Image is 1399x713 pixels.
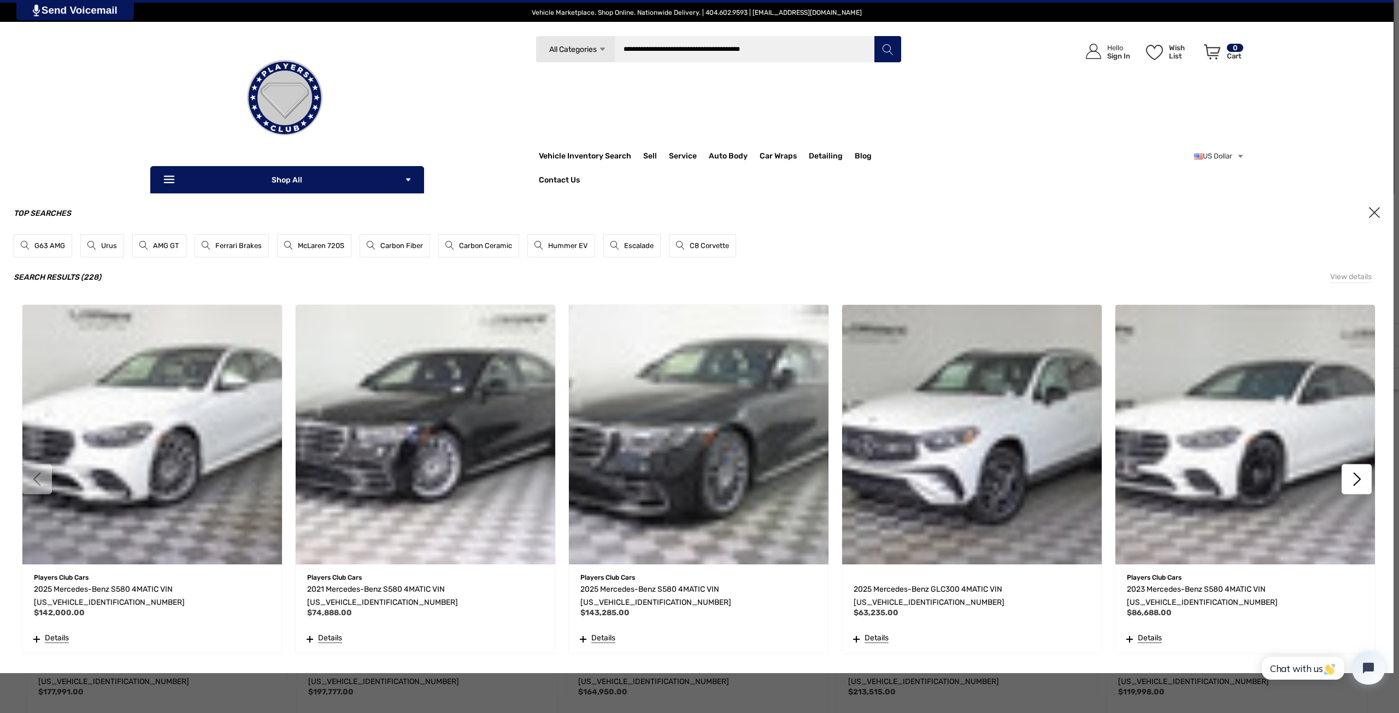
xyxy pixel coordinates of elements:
p: Sign In [1107,52,1130,60]
a: Cart with 0 items [1199,33,1244,75]
p: Players Club Cars [34,570,271,585]
a: Details [45,633,69,643]
p: Cart [1227,52,1243,60]
span: $86,688.00 [1127,608,1172,617]
span: × [1369,207,1380,218]
h3: Search Results (228) [14,271,1380,284]
span: Sell [643,151,657,163]
a: Details [591,633,615,643]
img: Players Club | Cars For Sale [230,43,339,152]
button: Next [1342,464,1372,494]
button: Previous [22,464,52,494]
a: Sign in [1073,33,1136,70]
svg: Icon Arrow Down [404,176,412,184]
a: AMG GT [132,234,186,257]
p: Shop All [150,166,424,193]
a: Detailing [809,145,855,167]
a: Sell [643,145,669,167]
svg: Icon Arrow Down [598,45,607,54]
a: Escalade [603,234,661,257]
p: Wish List [1169,44,1198,60]
span: Service [669,151,697,163]
a: Details [1138,633,1162,643]
span: Detailing [809,151,843,163]
span: $74,888.00 [307,608,352,617]
a: Service [669,145,709,167]
a: Details [318,633,342,643]
img: For Sale 2025 Mercedes-Benz GLC300 4MATIC VIN W1NKM4HB9SF372326 [842,305,1102,564]
a: Carbon Ceramic [438,234,519,257]
svg: Icon Line [162,174,179,186]
a: Car Wraps [760,145,809,167]
a: Carbon Fiber [360,234,430,257]
img: For Sale 2023 Mercedes-Benz S580 4MATIC VIN W1K6G7GB7PA167357 [1115,305,1375,564]
p: Players Club Cars [307,570,544,585]
a: Blog [855,151,872,163]
h3: Top Searches [14,207,1380,220]
a: 2025 Mercedes-Benz S580 4MATIC VIN [US_VEHICLE_IDENTIFICATION_NUMBER] [34,583,271,609]
a: Urus [80,234,124,257]
a: Auto Body [709,145,760,167]
span: Vehicle Marketplace. Shop Online. Nationwide Delivery. | 404.602.9593 | [EMAIL_ADDRESS][DOMAIN_NAME] [532,9,862,16]
img: For Sale 2025 Mercedes-Benz S580 4MATIC VIN W1K6G7GB2SA329002 [22,305,282,564]
svg: Review Your Cart [1204,44,1220,60]
a: Ferrari Brakes [195,234,269,257]
a: USD [1194,145,1244,167]
a: 2021 Mercedes-Benz S580 4MATIC VIN [US_VEHICLE_IDENTIFICATION_NUMBER] [307,583,544,609]
span: All Categories [549,45,596,54]
a: 2025 Mercedes-Benz S580 4MATIC VIN [US_VEHICLE_IDENTIFICATION_NUMBER] [580,583,817,609]
iframe: Tidio Chat [1250,643,1394,694]
span: $63,235.00 [854,608,898,617]
a: McLaren 720S [277,234,351,257]
a: View details [1330,271,1372,283]
a: Wish List Wish List [1141,33,1199,70]
img: For Sale 2021 Mercedes-Benz S580 4MATIC VIN W1K6G7GB2MA042634 [296,305,555,564]
a: Details [865,633,889,643]
a: G63 AMG [14,234,72,257]
button: Search [874,36,901,63]
span: $142,000.00 [34,608,85,617]
a: 2025 Mercedes-Benz GLC300 4MATIC VIN [US_VEHICLE_IDENTIFICATION_NUMBER] [854,583,1090,609]
a: Contact Us [539,175,580,187]
p: 0 [1227,44,1243,52]
img: For Sale 2025 Mercedes-Benz S580 4MATIC VIN W1K6G7GB0SA325823 [569,305,828,564]
p: Players Club Cars [580,570,817,585]
p: Players Club Cars [1127,570,1363,585]
span: $143,285.00 [580,608,630,617]
span: Auto Body [709,151,748,163]
a: 2023 Mercedes-Benz S580 4MATIC VIN [US_VEHICLE_IDENTIFICATION_NUMBER] [1127,583,1363,609]
a: Hummer EV [527,234,595,257]
a: All Categories Icon Arrow Down Icon Arrow Up [536,36,615,63]
a: Vehicle Inventory Search [539,151,631,163]
svg: Icon User Account [1086,44,1101,59]
span: Car Wraps [760,151,797,163]
p: Hello [1107,44,1130,52]
svg: Wish List [1146,45,1163,60]
a: C8 Corvette [669,234,736,257]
